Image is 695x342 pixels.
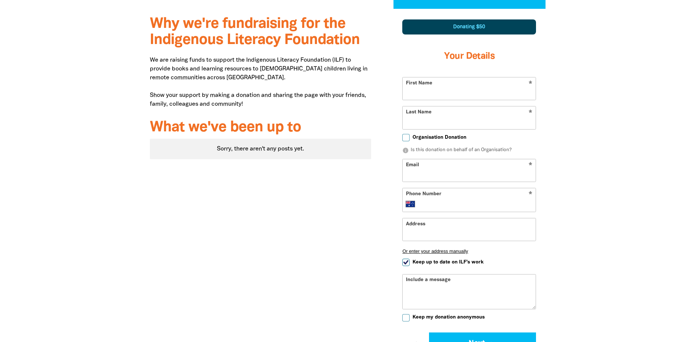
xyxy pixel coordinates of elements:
i: Required [529,191,532,198]
input: Keep my donation anonymous [402,314,410,321]
div: Donating $50 [402,19,536,34]
i: info [402,147,409,154]
h3: What we've been up to [150,120,371,136]
h3: Your Details [402,42,536,71]
input: Keep up to date on ILF's work [402,259,410,266]
span: Organisation Donation [413,134,466,141]
span: Keep up to date on ILF's work [413,259,484,266]
span: Why we're fundraising for the Indigenous Literacy Foundation [150,17,360,47]
div: Paginated content [150,139,371,159]
p: Is this donation on behalf of an Organisation? [402,147,536,154]
p: We are raising funds to support the Indigenous Literacy Foundation (ILF) to provide books and lea... [150,56,371,109]
span: Keep my donation anonymous [413,314,485,321]
input: Organisation Donation [402,134,410,141]
button: Or enter your address manually [402,248,536,254]
div: Sorry, there aren't any posts yet. [150,139,371,159]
